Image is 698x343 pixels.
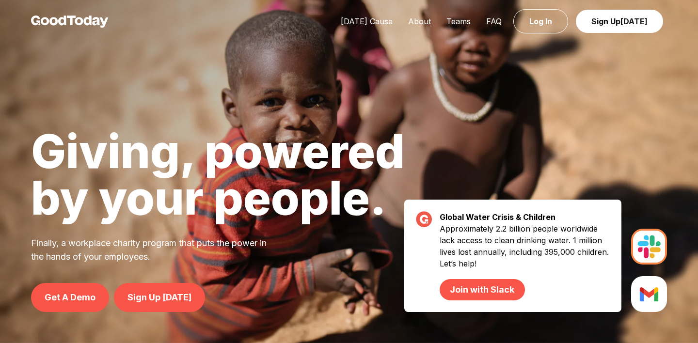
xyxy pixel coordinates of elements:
[631,276,667,312] img: Slack
[31,128,405,221] h1: Giving, powered by your people.
[31,236,279,264] p: Finally, a workplace charity program that puts the power in the hands of your employees.
[440,223,610,300] p: Approximately 2.2 billion people worldwide lack access to clean drinking water. 1 million lives l...
[440,279,524,300] a: Join with Slack
[439,16,478,26] a: Teams
[31,283,109,312] a: Get A Demo
[478,16,509,26] a: FAQ
[333,16,400,26] a: [DATE] Cause
[114,283,205,312] a: Sign Up [DATE]
[400,16,439,26] a: About
[620,16,648,26] span: [DATE]
[31,16,109,28] img: GoodToday
[576,10,663,33] a: Sign Up[DATE]
[440,212,555,222] strong: Global Water Crisis & Children
[631,229,667,265] img: Slack
[513,9,568,33] a: Log In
